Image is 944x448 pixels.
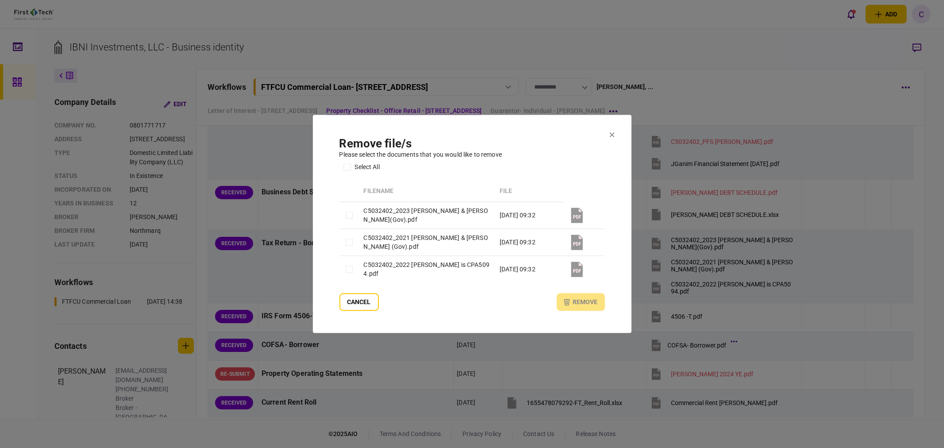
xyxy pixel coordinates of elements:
div: Please select the documents that you would like to remove [339,150,605,159]
th: Filename [359,181,496,202]
td: C5032402_2023 [PERSON_NAME] & [PERSON_NAME](Gov).pdf [359,202,496,229]
td: [DATE] 09:32 [495,229,564,256]
td: C5032402_2021 [PERSON_NAME] & [PERSON_NAME] (Gov).pdf [359,229,496,256]
td: C5032402_2022 [PERSON_NAME] is CPA5094.pdf [359,256,496,283]
th: file [495,181,564,202]
label: select all [339,159,605,175]
h1: remove file/s [339,137,605,150]
button: Cancel [339,294,379,311]
td: [DATE] 09:32 [495,256,564,283]
td: [DATE] 09:32 [495,202,564,229]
